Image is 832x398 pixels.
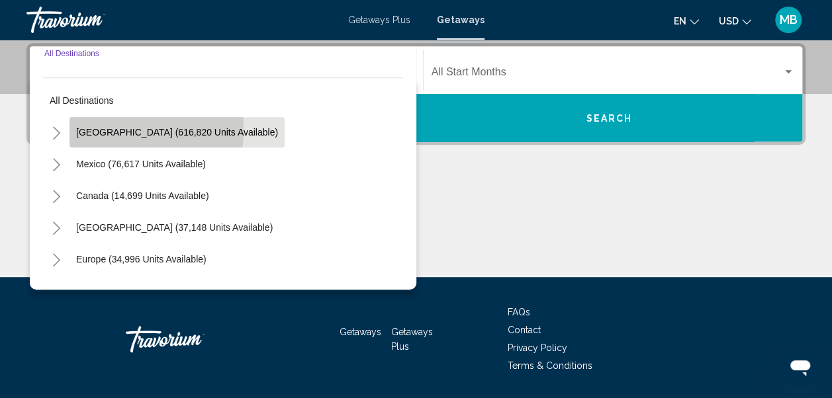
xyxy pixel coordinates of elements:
button: Canada (14,699 units available) [69,180,216,211]
span: Europe (34,996 units available) [76,254,207,264]
span: Canada (14,699 units available) [76,190,209,201]
a: Getaways [340,327,381,337]
button: Toggle Canada (14,699 units available) [43,182,69,209]
a: Getaways Plus [348,15,410,25]
button: Mexico (76,617 units available) [69,149,212,179]
button: Change language [674,11,699,30]
a: Contact [508,325,541,335]
button: Australia (3,030 units available) [69,276,214,306]
a: Privacy Policy [508,342,567,353]
button: User Menu [771,6,806,34]
span: [GEOGRAPHIC_DATA] (37,148 units available) [76,222,273,233]
span: All destinations [50,95,114,106]
span: MB [780,13,798,26]
a: FAQs [508,307,530,317]
span: [GEOGRAPHIC_DATA] (616,820 units available) [76,127,278,138]
div: Search widget [30,46,802,141]
button: Toggle Europe (34,996 units available) [43,246,69,272]
a: Getaways [437,15,485,25]
span: Search [586,113,632,124]
button: [GEOGRAPHIC_DATA] (37,148 units available) [69,212,279,243]
button: Change currency [719,11,751,30]
a: Travorium [26,7,335,33]
span: USD [719,16,739,26]
button: [GEOGRAPHIC_DATA] (616,820 units available) [69,117,285,147]
button: Search [416,94,803,141]
iframe: Button to launch messaging window [779,345,821,387]
button: Toggle Caribbean & Atlantic Islands (37,148 units available) [43,214,69,241]
a: Terms & Conditions [508,360,592,371]
button: Toggle Mexico (76,617 units available) [43,151,69,177]
a: Getaways Plus [391,327,433,352]
button: Toggle United States (616,820 units available) [43,119,69,145]
button: Europe (34,996 units available) [69,244,213,274]
span: Mexico (76,617 units available) [76,159,206,169]
a: Travorium [126,319,258,359]
button: All destinations [43,85,403,116]
span: en [674,16,686,26]
button: Toggle Australia (3,030 units available) [43,278,69,304]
